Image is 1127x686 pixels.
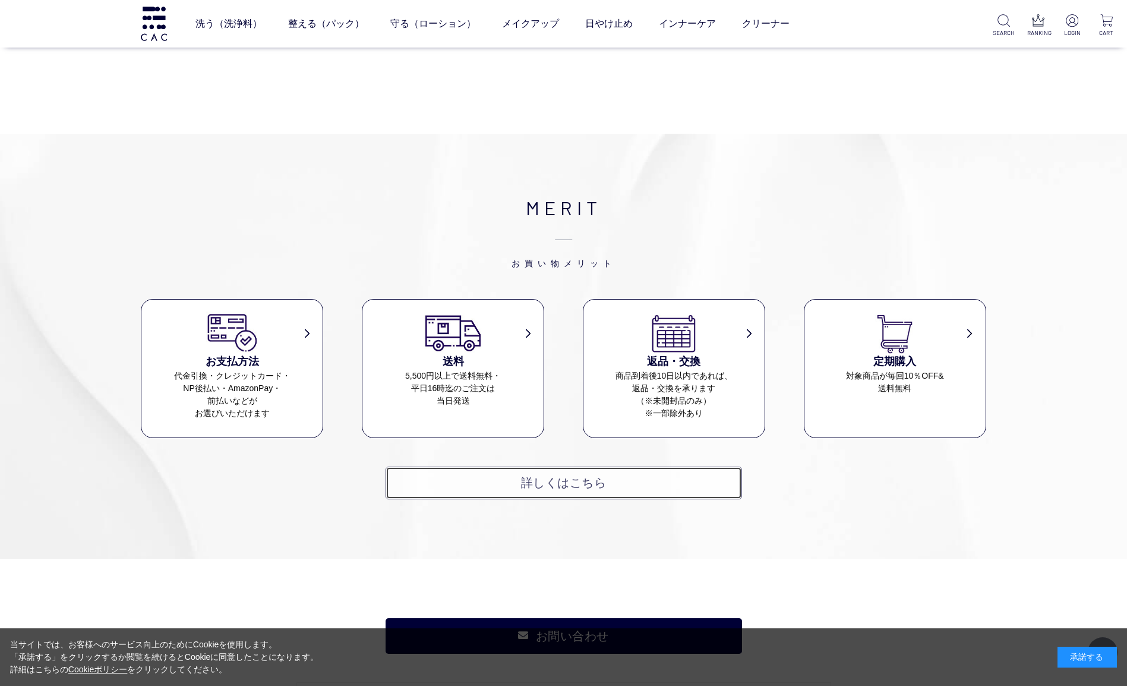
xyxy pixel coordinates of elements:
a: 整える（パック） [288,7,364,40]
a: SEARCH [993,14,1015,37]
div: 承諾する [1057,647,1117,668]
span: お買い物メリット [141,222,986,269]
h3: 定期購入 [804,354,986,370]
p: SEARCH [993,29,1015,37]
a: 守る（ローション） [390,7,476,40]
a: インナーケア [659,7,716,40]
h3: 返品・交換 [583,354,765,370]
a: 定期購入 対象商品が毎回10％OFF&送料無料 [804,311,986,395]
img: logo [139,7,169,40]
dd: 商品到着後10日以内であれば、 返品・交換を承ります （※未開封品のみ） ※一部除外あり [583,370,765,420]
a: 洗う（洗浄料） [195,7,262,40]
h3: 送料 [362,354,544,370]
a: 返品・交換 商品到着後10日以内であれば、返品・交換を承ります（※未開封品のみ）※一部除外あり [583,311,765,420]
a: クリーナー [742,7,790,40]
a: LOGIN [1061,14,1083,37]
p: CART [1096,29,1117,37]
h2: MERIT [141,193,986,269]
a: 日やけ止め [585,7,633,40]
a: CART [1096,14,1117,37]
p: LOGIN [1061,29,1083,37]
a: お問い合わせ [386,618,742,654]
a: Cookieポリシー [68,665,128,674]
dd: 対象商品が毎回10％OFF& 送料無料 [804,370,986,395]
a: メイクアップ [502,7,559,40]
a: 詳しくはこちら [386,467,742,499]
dd: 代金引換・クレジットカード・ NP後払い・AmazonPay・ 前払いなどが お選びいただけます [141,370,323,420]
dd: 5,500円以上で送料無料・ 平日16時迄のご注文は 当日発送 [362,370,544,407]
p: RANKING [1027,29,1049,37]
h3: お支払方法 [141,354,323,370]
a: 送料 5,500円以上で送料無料・平日16時迄のご注文は当日発送 [362,311,544,407]
a: RANKING [1027,14,1049,37]
div: 当サイトでは、お客様へのサービス向上のためにCookieを使用します。 「承諾する」をクリックするか閲覧を続けるとCookieに同意したことになります。 詳細はこちらの をクリックしてください。 [10,638,319,676]
a: お支払方法 代金引換・クレジットカード・NP後払い・AmazonPay・前払いなどがお選びいただけます [141,311,323,420]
